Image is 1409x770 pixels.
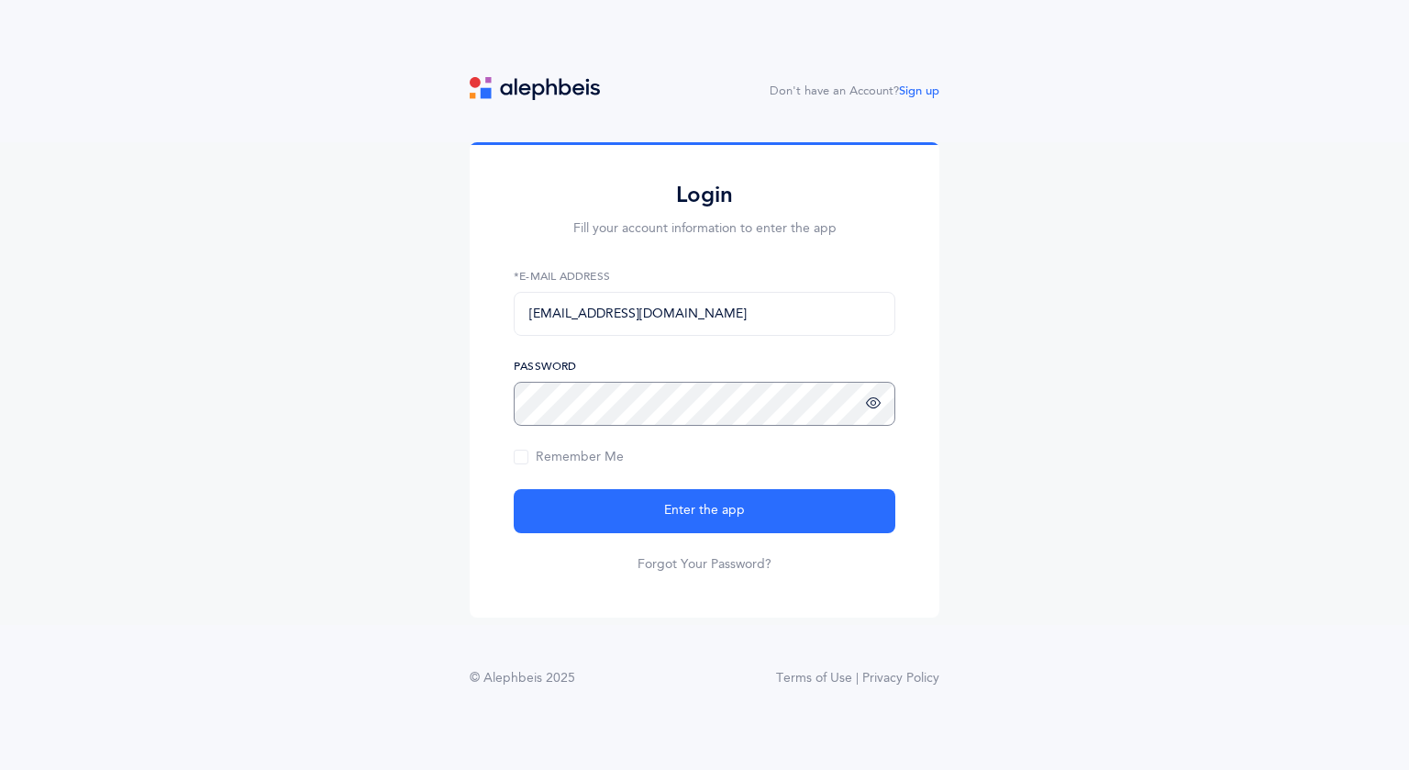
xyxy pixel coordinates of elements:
label: *E-Mail Address [514,268,895,285]
a: Forgot Your Password? [638,555,771,574]
div: © Alephbeis 2025 [470,669,575,688]
a: Sign up [899,84,939,97]
img: logo.svg [470,77,600,100]
div: Don't have an Account? [770,83,939,101]
a: Terms of Use | Privacy Policy [776,669,939,688]
iframe: Drift Widget Chat Controller [1317,678,1387,748]
button: Enter the app [514,489,895,533]
label: Password [514,358,895,374]
span: Enter the app [664,501,745,520]
p: Fill your account information to enter the app [514,219,895,239]
span: Remember Me [514,450,624,464]
h2: Login [514,181,895,209]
